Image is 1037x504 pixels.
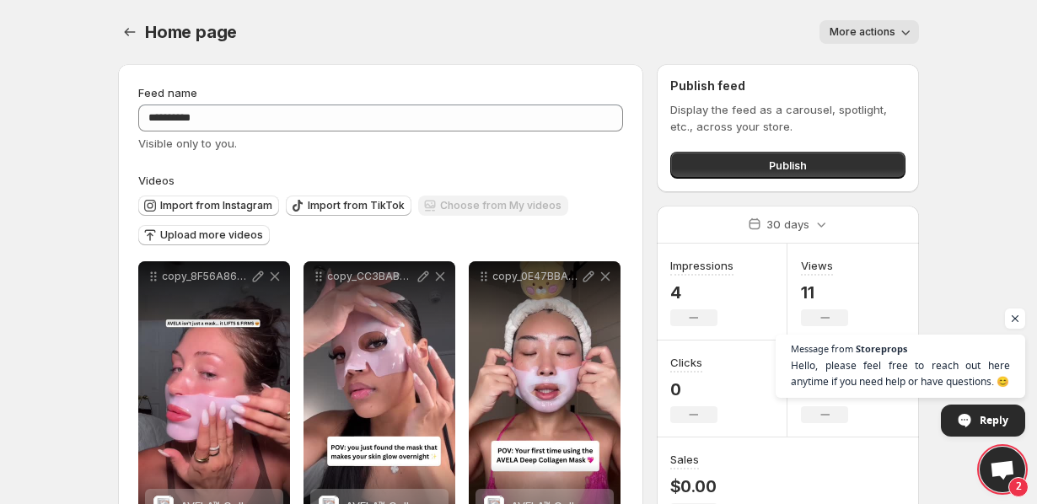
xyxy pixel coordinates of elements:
[492,270,580,283] p: copy_0E47BBA5-96CB-456C-9582-19626D6DE12C
[980,447,1025,492] div: Open chat
[138,196,279,216] button: Import from Instagram
[160,228,263,242] span: Upload more videos
[791,357,1010,389] span: Hello, please feel free to reach out here anytime if you need help or have questions. 😊
[327,270,415,283] p: copy_CC3BAB68-3324-40E9-8244-0E0C98850892
[819,20,919,44] button: More actions
[801,257,833,274] h3: Views
[830,25,895,39] span: More actions
[670,451,699,468] h3: Sales
[670,78,905,94] h2: Publish feed
[138,174,175,187] span: Videos
[670,379,717,399] p: 0
[791,344,853,353] span: Message from
[308,199,405,212] span: Import from TikTok
[670,101,905,135] p: Display the feed as a carousel, spotlight, etc., across your store.
[670,257,733,274] h3: Impressions
[980,405,1008,435] span: Reply
[138,86,197,99] span: Feed name
[670,354,702,371] h3: Clicks
[118,20,142,44] button: Settings
[145,22,237,42] span: Home page
[801,282,848,303] p: 11
[766,216,809,233] p: 30 days
[769,157,807,174] span: Publish
[160,199,272,212] span: Import from Instagram
[138,225,270,245] button: Upload more videos
[670,476,717,496] p: $0.00
[670,282,733,303] p: 4
[162,270,250,283] p: copy_8F56A86F-5DB7-4A55-82D7-EBEFE000F1CD
[856,344,907,353] span: Storeprops
[670,152,905,179] button: Publish
[138,137,237,150] span: Visible only to you.
[286,196,411,216] button: Import from TikTok
[1008,477,1029,497] span: 2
